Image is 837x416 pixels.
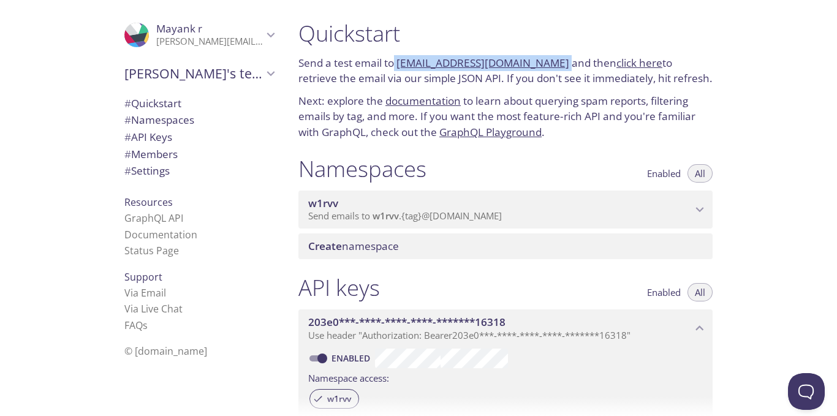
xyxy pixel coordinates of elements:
[115,146,284,163] div: Members
[687,164,713,183] button: All
[298,233,713,259] div: Create namespace
[115,95,284,112] div: Quickstart
[640,283,688,301] button: Enabled
[124,113,194,127] span: Namespaces
[143,319,148,332] span: s
[640,164,688,183] button: Enabled
[124,130,172,144] span: API Keys
[298,274,380,301] h1: API keys
[124,147,131,161] span: #
[124,195,173,209] span: Resources
[308,239,342,253] span: Create
[115,15,284,55] div: Mayank r
[124,270,162,284] span: Support
[156,36,263,48] p: [PERSON_NAME][EMAIL_ADDRESS][DOMAIN_NAME]
[298,191,713,229] div: w1rvv namespace
[124,96,131,110] span: #
[124,164,131,178] span: #
[124,319,148,332] a: FAQ
[115,162,284,180] div: Team Settings
[439,125,542,139] a: GraphQL Playground
[124,211,183,225] a: GraphQL API
[308,210,502,222] span: Send emails to . {tag} @[DOMAIN_NAME]
[298,93,713,140] p: Next: explore the to learn about querying spam reports, filtering emails by tag, and more. If you...
[124,96,181,110] span: Quickstart
[396,56,569,70] a: [EMAIL_ADDRESS][DOMAIN_NAME]
[330,352,375,364] a: Enabled
[308,368,389,386] label: Namespace access:
[788,373,825,410] iframe: Help Scout Beacon - Open
[298,20,713,47] h1: Quickstart
[298,155,426,183] h1: Namespaces
[373,210,399,222] span: w1rvv
[687,283,713,301] button: All
[124,164,170,178] span: Settings
[124,113,131,127] span: #
[124,244,179,257] a: Status Page
[115,112,284,129] div: Namespaces
[385,94,461,108] a: documentation
[124,286,166,300] a: Via Email
[124,344,207,358] span: © [DOMAIN_NAME]
[156,21,202,36] span: Mayank r
[616,56,662,70] a: click here
[124,130,131,144] span: #
[115,129,284,146] div: API Keys
[320,393,358,404] span: w1rvv
[308,196,338,210] span: w1rvv
[124,228,197,241] a: Documentation
[124,302,183,316] a: Via Live Chat
[298,55,713,86] p: Send a test email to and then to retrieve the email via our simple JSON API. If you don't see it ...
[124,65,263,82] span: [PERSON_NAME]'s team
[309,389,359,409] div: w1rvv
[308,239,399,253] span: namespace
[115,58,284,89] div: Mayank's team
[124,147,178,161] span: Members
